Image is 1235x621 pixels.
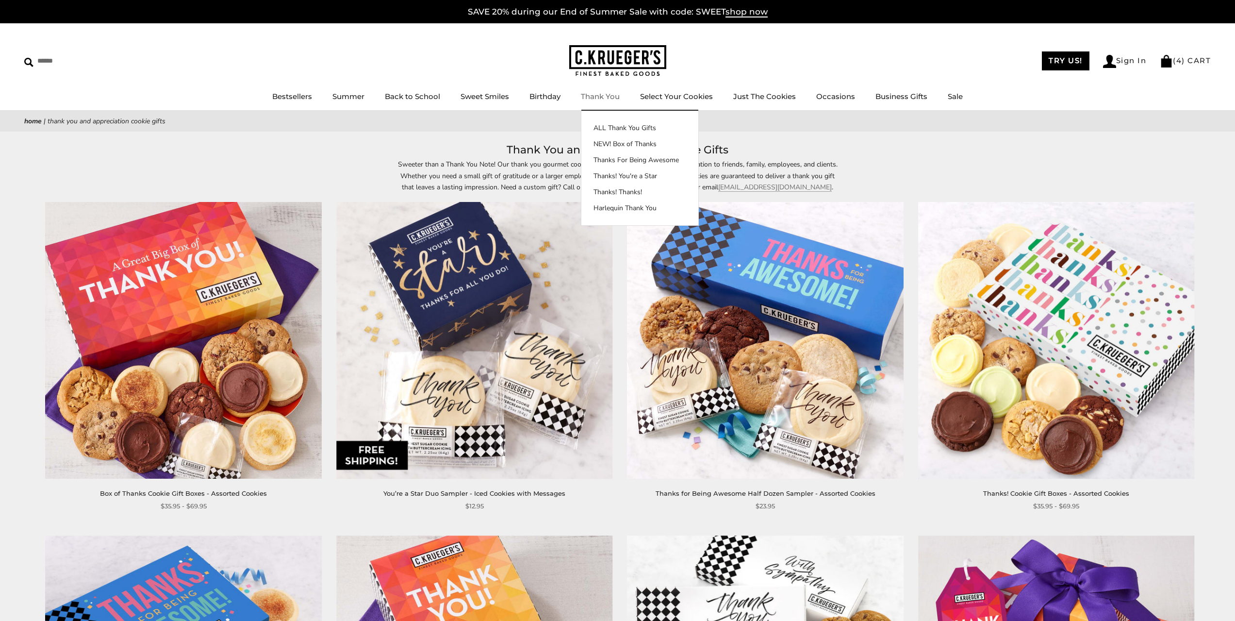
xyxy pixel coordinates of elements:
span: Thank You and Appreciation Cookie Gifts [48,117,165,126]
img: Thanks! Cookie Gift Boxes - Assorted Cookies [918,202,1194,479]
a: TRY US! [1042,51,1089,70]
a: Summer [332,92,364,101]
a: Thanks for Being Awesome Half Dozen Sampler - Assorted Cookies [656,489,875,497]
a: Box of Thanks Cookie Gift Boxes - Assorted Cookies [100,489,267,497]
a: Sweet Smiles [461,92,509,101]
img: Search [24,58,33,67]
span: $23.95 [756,501,775,511]
input: Search [24,53,140,68]
span: $35.95 - $69.95 [161,501,207,511]
span: $12.95 [465,501,484,511]
a: Birthday [529,92,560,101]
a: Harlequin Thank You [581,203,698,213]
a: Just The Cookies [733,92,796,101]
span: 4 [1176,56,1182,65]
a: You’re a Star Duo Sampler - Iced Cookies with Messages [383,489,565,497]
img: Account [1103,55,1116,68]
a: Sign In [1103,55,1147,68]
a: [EMAIL_ADDRESS][DOMAIN_NAME] [718,183,832,192]
a: (4) CART [1160,56,1211,65]
a: Sale [948,92,963,101]
img: Bag [1160,55,1173,67]
a: Occasions [816,92,855,101]
a: Thanks For Being Awesome [581,155,698,165]
p: Sweeter than a Thank You Note! Our thank you gourmet cookie gifts uniquely express your appreciat... [395,159,841,192]
a: Home [24,117,42,126]
a: Thank You [581,92,620,101]
a: Bestsellers [272,92,312,101]
a: Thanks! Cookie Gift Boxes - Assorted Cookies [983,489,1129,497]
span: $35.95 - $69.95 [1033,501,1079,511]
nav: breadcrumbs [24,116,1211,127]
a: NEW! Box of Thanks [581,139,698,149]
a: Business Gifts [875,92,927,101]
img: C.KRUEGER'S [569,45,666,77]
img: You’re a Star Duo Sampler - Iced Cookies with Messages [336,202,612,479]
a: Thanks! You're a Star [581,171,698,181]
img: Thanks for Being Awesome Half Dozen Sampler - Assorted Cookies [627,202,904,479]
span: | [44,117,46,126]
span: shop now [725,7,768,17]
img: Box of Thanks Cookie Gift Boxes - Assorted Cookies [46,202,322,479]
h1: Thank You and Appreciation Cookie Gifts [39,141,1196,159]
a: Thanks! Thanks! [581,187,698,197]
a: SAVE 20% during our End of Summer Sale with code: SWEETshop now [468,7,768,17]
a: ALL Thank You Gifts [581,123,698,133]
a: Back to School [385,92,440,101]
a: Select Your Cookies [640,92,713,101]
